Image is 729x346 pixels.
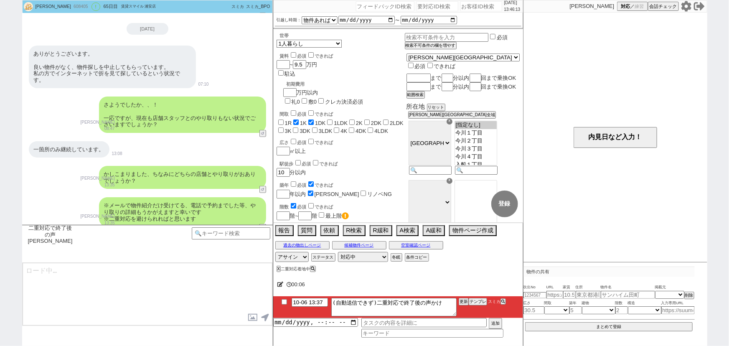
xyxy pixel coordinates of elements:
[315,120,325,126] label: 1DK
[298,225,316,236] button: 質問
[26,225,74,244] span: 二重対応で終了後の声[PERSON_NAME]
[280,51,333,59] div: 賃料
[487,299,500,304] span: スミカ
[491,191,518,217] button: 登録
[280,109,405,117] div: 間取
[302,161,311,166] span: 必須
[259,186,266,193] button: ↺
[523,306,544,314] input: 30.5
[469,298,487,305] button: テンプレ
[307,112,333,117] label: できれば
[285,128,292,134] label: 3K
[455,166,498,175] input: 🔍
[370,225,392,236] button: R緩和
[307,183,333,188] label: できれば
[648,2,679,11] button: 会話チェック
[308,181,314,187] input: できれば
[569,300,582,307] span: 築年
[332,241,386,249] button: 候補物件ページ
[71,3,90,10] div: 608405
[570,3,615,10] p: [PERSON_NAME]
[523,267,695,277] p: 物件の共有
[192,227,271,239] input: 🔍キーワード検索
[308,99,317,105] label: 敷0
[523,292,546,298] input: 1234567
[99,166,266,189] div: かしこまりました、ちなみにどちらの店舗とやり取りがおありでしょうか？
[427,63,433,68] input: できれば
[460,1,502,11] input: お客様ID検索
[24,2,33,11] img: 0m00e376d5725184382bd3f9fc20b4ebc65119d78b597a
[297,183,307,188] span: 必須
[455,153,497,161] option: 今川４丁目
[334,120,348,126] label: 1LDK
[283,78,363,106] div: 万円以内
[308,139,314,144] input: できれば
[81,119,115,126] p: [PERSON_NAME]
[523,284,546,291] span: 吹出No
[481,84,516,90] span: 回まで乗換OK
[447,178,452,184] div: ☓
[99,97,266,132] div: さようでしたか、、！ 一応ですが、現在も店舗スタッフとのやり取りもない状況でございますでしょうか？
[127,23,168,35] div: [DATE]
[684,292,694,299] button: 削除
[280,137,405,146] div: 広さ
[544,300,569,307] span: 間取
[417,1,458,11] input: 要対応ID検索
[198,81,209,88] p: 07:10
[340,128,347,134] label: 4K
[455,161,497,169] option: 入船１丁目
[406,91,425,99] button: 範囲検索
[91,3,100,11] div: !
[325,213,349,219] label: 最上階
[497,34,508,41] label: 必須
[259,130,266,137] button: ↺
[285,120,292,126] label: 1R
[405,33,489,42] input: 検索不可条件を入力
[459,298,469,305] button: 更新
[280,180,405,188] div: 築年
[275,241,330,249] button: 過去の物出しページ
[308,52,314,58] input: できれば
[391,253,402,262] button: 冬眠
[277,137,405,155] div: ㎡以上
[449,225,497,236] button: 物件ページ作成
[406,82,520,91] div: まで 分以内
[297,140,307,145] span: 必須
[582,300,615,307] span: 建物
[297,53,307,59] span: 必須
[576,284,601,291] span: 住所
[356,128,366,134] label: 4DK
[81,220,115,226] p: 13:35
[81,182,115,188] p: 13:35
[104,3,118,10] div: 65日目
[277,211,405,220] div: 階~ 階
[307,53,333,59] label: できれば
[455,145,497,153] option: 今川３丁目
[615,306,628,314] input: 2
[563,291,576,299] input: 10.5
[311,161,338,166] label: できれば
[325,99,363,105] label: クレカ決済必須
[525,322,693,331] button: まとめて登録
[280,159,405,167] div: 駅徒歩
[292,281,305,287] span: 00:06
[99,197,266,227] div: ※メールで物件紹介だけ受けてる、電話で予約までした等、やり取りの詳細もうかがえますと幸いです ※二重対応を避けられればと思います
[292,99,300,105] label: 礼0
[277,266,281,272] button: X
[371,120,381,126] label: 2DK
[277,267,318,271] div: 二重対応着地中
[287,81,363,87] div: 初期費用
[455,137,497,145] option: 今川２丁目
[601,291,655,299] input: サンハイム田町
[356,120,363,126] label: 2K
[356,1,414,11] input: フィードバックID検索
[308,110,314,116] input: できれば
[277,17,302,23] label: 引越し時期：
[546,291,563,299] input: https://suumo.jp/chintai/jnc_000022489271
[615,300,628,307] span: 階数
[300,120,307,126] label: 1K
[504,6,521,13] p: 13:46:13
[563,284,576,291] span: 家賃
[313,160,318,165] input: できれば
[320,225,339,236] button: 依頼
